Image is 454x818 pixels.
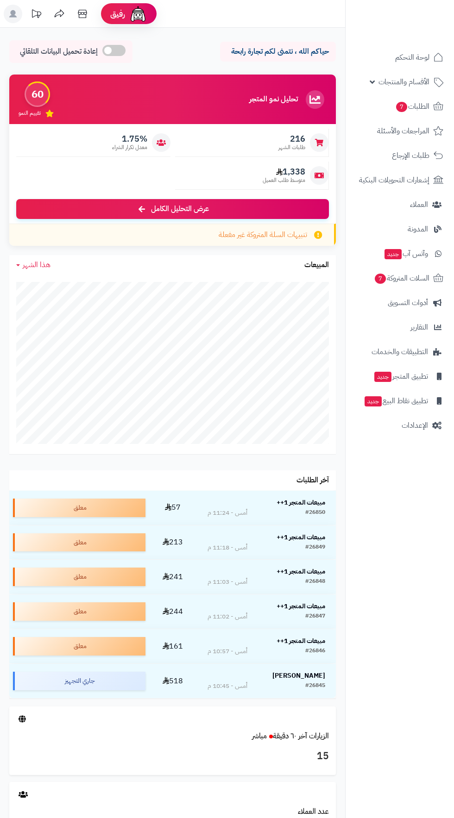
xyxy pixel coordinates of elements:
a: إشعارات التحويلات البنكية [351,169,448,191]
a: وآتس آبجديد [351,243,448,265]
span: معدل تكرار الشراء [112,144,147,151]
span: طلبات الإرجاع [392,149,429,162]
span: وآتس آب [384,247,428,260]
span: الإعدادات [402,419,428,432]
a: لوحة التحكم [351,46,448,69]
span: المراجعات والأسئلة [377,125,429,137]
h3: المبيعات [304,261,329,269]
div: معلق [13,602,145,621]
td: 213 [149,525,197,560]
div: أمس - 11:02 م [208,612,247,621]
strong: مبيعات المتجر 1++ [277,498,325,507]
span: العملاء [410,198,428,211]
div: معلق [13,499,145,517]
span: تنبيهات السلة المتروكة غير مفعلة [219,230,307,240]
a: تحديثات المنصة [25,5,48,25]
td: 161 [149,629,197,663]
div: #26850 [305,508,325,518]
h3: آخر الطلبات [296,476,329,485]
a: عرض التحليل الكامل [16,199,329,219]
div: أمس - 11:18 م [208,543,247,552]
span: هذا الشهر [23,259,50,270]
a: المدونة [351,218,448,240]
span: تطبيق نقاط البيع [364,394,428,407]
a: الإعدادات [351,414,448,437]
div: أمس - 11:24 م [208,508,247,518]
a: العملاء [351,194,448,216]
span: تطبيق المتجر [373,370,428,383]
span: أدوات التسويق [388,296,428,309]
strong: [PERSON_NAME] [272,671,325,681]
span: لوحة التحكم [395,51,429,64]
span: المدونة [408,223,428,236]
div: أمس - 11:03 م [208,577,247,587]
span: متوسط طلب العميل [263,176,305,184]
span: 7 [396,102,407,112]
strong: مبيعات المتجر 1++ [277,567,325,576]
div: #26847 [305,612,325,621]
span: جديد [365,396,382,406]
span: جديد [374,372,391,382]
div: #26848 [305,577,325,587]
strong: مبيعات المتجر 1++ [277,636,325,646]
div: أمس - 10:45 م [208,681,247,691]
strong: مبيعات المتجر 1++ [277,601,325,611]
td: 241 [149,560,197,594]
div: معلق [13,568,145,586]
a: الطلبات7 [351,95,448,118]
td: 57 [149,491,197,525]
span: 216 [278,134,305,144]
a: هذا الشهر [16,260,50,270]
span: عرض التحليل الكامل [151,204,209,214]
span: رفيق [110,8,125,19]
div: جاري التجهيز [13,672,145,690]
span: 1.75% [112,134,147,144]
span: 1,338 [263,167,305,177]
a: تطبيق المتجرجديد [351,365,448,387]
span: الأقسام والمنتجات [378,75,429,88]
a: تطبيق نقاط البيعجديد [351,390,448,412]
div: #26846 [305,647,325,656]
div: أمس - 10:57 م [208,647,247,656]
span: التطبيقات والخدمات [372,345,428,358]
strong: مبيعات المتجر 1++ [277,532,325,542]
span: طلبات الشهر [278,144,305,151]
span: التقارير [410,321,428,334]
span: 7 [375,274,386,284]
span: جديد [385,249,402,259]
p: حياكم الله ، نتمنى لكم تجارة رابحة [227,46,329,57]
span: إعادة تحميل البيانات التلقائي [20,46,98,57]
h3: 15 [16,749,329,764]
img: ai-face.png [129,5,147,23]
span: إشعارات التحويلات البنكية [359,174,429,187]
div: معلق [13,533,145,552]
a: الزيارات آخر ٦٠ دقيقةمباشر [252,731,329,742]
div: #26845 [305,681,325,691]
a: السلات المتروكة7 [351,267,448,289]
div: معلق [13,637,145,656]
td: 244 [149,594,197,629]
a: عدد العملاء [298,806,329,817]
small: مباشر [252,731,267,742]
span: الطلبات [395,100,429,113]
a: طلبات الإرجاع [351,144,448,167]
span: السلات المتروكة [374,272,429,285]
a: التطبيقات والخدمات [351,341,448,363]
h3: تحليل نمو المتجر [249,95,298,104]
span: تقييم النمو [19,109,41,117]
div: #26849 [305,543,325,552]
a: المراجعات والأسئلة [351,120,448,142]
a: أدوات التسويق [351,292,448,314]
a: التقارير [351,316,448,338]
td: 518 [149,664,197,698]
